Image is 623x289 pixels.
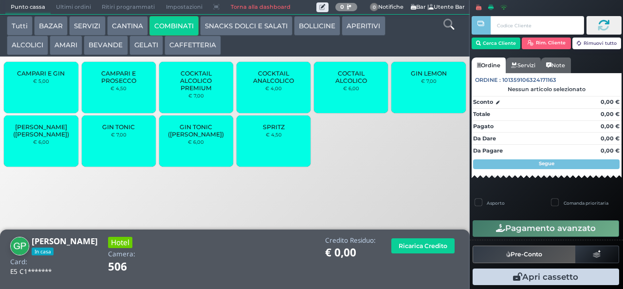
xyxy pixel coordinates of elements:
button: APERITIVI [342,16,385,36]
button: BEVANDE [84,36,128,55]
h4: Credito Residuo: [325,237,376,244]
span: In casa [32,248,54,255]
strong: Da Dare [473,135,496,142]
a: Servizi [506,58,541,73]
button: Rimuovi tutto [572,38,622,49]
span: 0 [370,3,379,12]
span: Punto cassa [5,0,51,14]
span: Ritiri programmati [96,0,160,14]
strong: 0,00 € [601,147,620,154]
span: COCKTAIL ANALCOLICO [245,70,303,84]
a: Torna alla dashboard [225,0,295,14]
h4: Camera: [108,250,135,258]
button: CAFFETTERIA [165,36,221,55]
button: Apri cassetto [473,269,619,285]
button: SERVIZI [69,16,105,36]
button: CANTINA [107,16,148,36]
strong: Da Pagare [473,147,503,154]
small: € 6,00 [188,139,204,145]
a: Ordine [472,58,506,73]
button: BOLLICINE [294,16,340,36]
span: COCTAIL ALCOLICO [322,70,380,84]
h3: Hotel [108,237,132,248]
span: COCKTAIL ALCOLICO PREMIUM [167,70,225,92]
button: BAZAR [34,16,68,36]
button: SNACKS DOLCI E SALATI [200,16,293,36]
strong: Pagato [473,123,494,130]
button: Ricarica Credito [391,238,455,253]
small: € 7,00 [111,132,127,137]
button: Tutti [7,16,33,36]
button: Pre-Conto [473,246,576,263]
small: € 4,50 [110,85,127,91]
span: 101359106324171163 [502,76,556,84]
small: € 5,00 [33,78,49,84]
div: Nessun articolo selezionato [472,86,622,93]
small: € 6,00 [343,85,359,91]
strong: Segue [539,160,554,167]
label: Asporto [487,200,505,206]
button: AMARI [50,36,82,55]
button: ALCOLICI [7,36,48,55]
button: GELATI [129,36,163,55]
img: Giuditta Paolucci [10,237,29,256]
strong: 0,00 € [601,111,620,117]
strong: 0,00 € [601,135,620,142]
span: Ultimi ordini [51,0,96,14]
span: Ordine : [475,76,501,84]
small: € 4,50 [266,132,282,137]
h1: € 0,00 [325,247,376,259]
button: COMBINATI [149,16,199,36]
span: CAMPARI E PROSECCO [90,70,147,84]
small: € 4,00 [265,85,282,91]
h1: 506 [108,261,154,273]
span: [PERSON_NAME] ([PERSON_NAME]) [12,123,70,138]
strong: Sconto [473,98,493,106]
a: Note [541,58,570,73]
small: € 6,00 [33,139,49,145]
b: 0 [340,3,344,10]
span: CAMPARI E GIN [17,70,65,77]
span: GIN TONIC ([PERSON_NAME]) [167,123,225,138]
h4: Card: [10,258,27,266]
span: SPRITZ [263,123,285,131]
label: Comanda prioritaria [564,200,608,206]
strong: 0,00 € [601,98,620,105]
strong: Totale [473,111,490,117]
button: Rim. Cliente [522,38,571,49]
button: Pagamento avanzato [473,220,619,237]
span: GIN TONIC [102,123,135,131]
span: Impostazioni [161,0,208,14]
strong: 0,00 € [601,123,620,130]
small: € 7,00 [188,93,204,98]
button: Cerca Cliente [472,38,521,49]
small: € 7,00 [421,78,437,84]
span: GIN LEMON [411,70,447,77]
b: [PERSON_NAME] [32,235,98,247]
input: Codice Cliente [491,16,584,35]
